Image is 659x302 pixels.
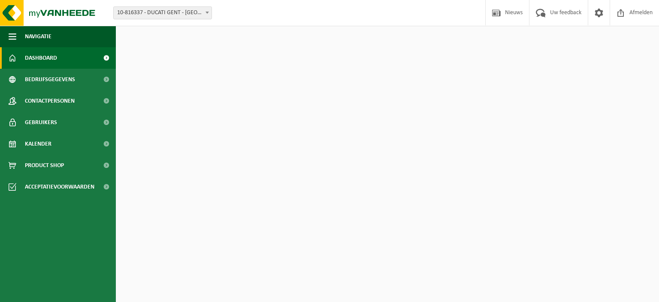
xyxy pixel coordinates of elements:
span: Navigatie [25,26,51,47]
span: Dashboard [25,47,57,69]
span: Kalender [25,133,51,155]
span: Contactpersonen [25,90,75,112]
span: 10-816337 - DUCATI GENT - DEURNE [114,7,212,19]
span: Bedrijfsgegevens [25,69,75,90]
span: 10-816337 - DUCATI GENT - DEURNE [113,6,212,19]
span: Acceptatievoorwaarden [25,176,94,198]
span: Gebruikers [25,112,57,133]
span: Product Shop [25,155,64,176]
